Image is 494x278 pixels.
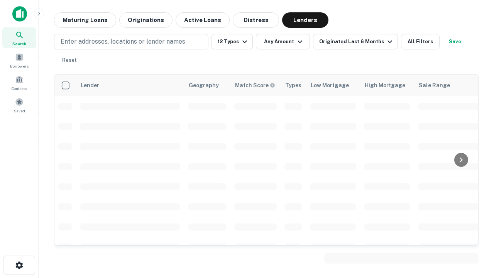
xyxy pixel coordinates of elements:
div: High Mortgage [365,81,405,90]
th: Lender [76,75,184,96]
span: Borrowers [10,63,29,69]
th: High Mortgage [360,75,414,96]
th: Capitalize uses an advanced AI algorithm to match your search with the best lender. The match sco... [230,75,281,96]
span: Search [12,41,26,47]
button: All Filters [401,34,440,49]
p: Enter addresses, locations or lender names [61,37,185,46]
button: Originations [119,12,173,28]
button: Distress [233,12,279,28]
div: Originated Last 6 Months [319,37,394,46]
h6: Match Score [235,81,274,90]
button: Originated Last 6 Months [313,34,398,49]
div: Lender [81,81,99,90]
th: Geography [184,75,230,96]
a: Search [2,27,36,48]
th: Low Mortgage [306,75,360,96]
a: Contacts [2,72,36,93]
img: capitalize-icon.png [12,6,27,22]
button: Enter addresses, locations or lender names [54,34,208,49]
button: Lenders [282,12,328,28]
button: Any Amount [256,34,310,49]
button: Reset [57,53,82,68]
span: Contacts [12,85,27,92]
div: Capitalize uses an advanced AI algorithm to match your search with the best lender. The match sco... [235,81,275,90]
a: Borrowers [2,50,36,71]
div: Geography [189,81,219,90]
a: Saved [2,95,36,115]
button: Maturing Loans [54,12,116,28]
button: 12 Types [211,34,253,49]
iframe: Chat Widget [455,216,494,253]
div: Low Mortgage [311,81,349,90]
div: Sale Range [419,81,450,90]
span: Saved [14,108,25,114]
th: Types [281,75,306,96]
button: Active Loans [176,12,230,28]
button: Save your search to get updates of matches that match your search criteria. [443,34,467,49]
th: Sale Range [414,75,484,96]
div: Types [285,81,301,90]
